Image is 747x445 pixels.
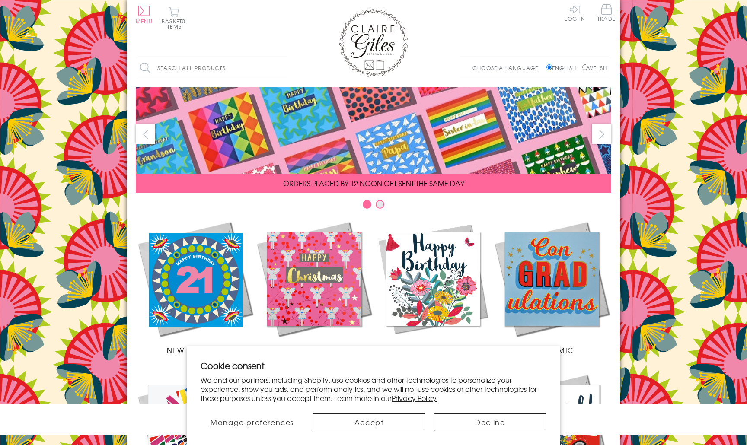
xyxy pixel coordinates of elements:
span: Christmas [292,345,336,355]
input: English [546,64,552,70]
button: Accept [313,413,425,431]
span: Menu [136,17,153,25]
label: Welsh [582,64,607,72]
span: Trade [597,4,616,21]
a: Christmas [255,219,373,355]
span: New Releases [167,345,223,355]
p: We and our partners, including Shopify, use cookies and other technologies to personalize your ex... [201,375,546,402]
div: Carousel Pagination [136,200,611,213]
button: prev [136,124,155,144]
span: 0 items [166,17,185,30]
input: Welsh [582,64,588,70]
a: Log In [565,4,585,21]
button: Basket0 items [162,7,185,29]
p: Choose a language: [472,64,545,72]
button: Manage preferences [201,413,304,431]
h2: Cookie consent [201,359,546,372]
a: Academic [492,219,611,355]
button: next [592,124,611,144]
button: Decline [434,413,546,431]
label: English [546,64,581,72]
input: Search all products [136,58,287,78]
span: Birthdays [412,345,453,355]
button: Carousel Page 1 (Current Slide) [363,200,371,209]
a: Privacy Policy [392,393,437,403]
a: Birthdays [373,219,492,355]
span: Academic [530,345,574,355]
button: Carousel Page 2 [376,200,384,209]
a: New Releases [136,219,255,355]
input: Search [278,58,287,78]
span: ORDERS PLACED BY 12 NOON GET SENT THE SAME DAY [283,178,464,188]
button: Menu [136,6,153,24]
img: Claire Giles Greetings Cards [339,9,408,77]
a: Trade [597,4,616,23]
span: Manage preferences [211,417,294,427]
